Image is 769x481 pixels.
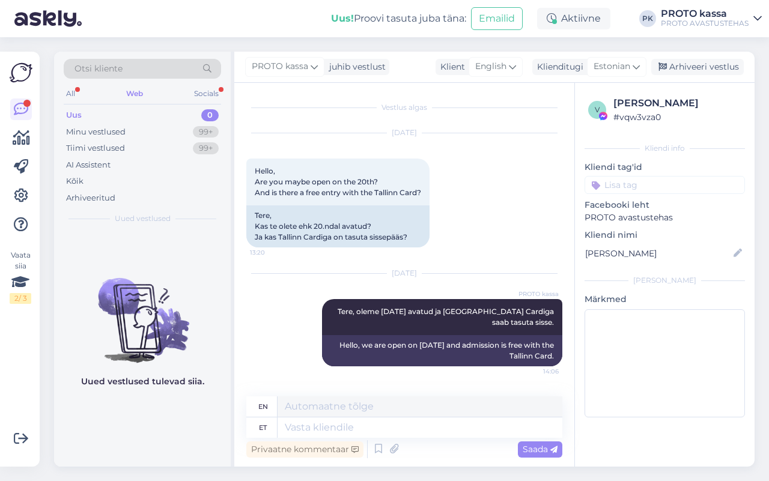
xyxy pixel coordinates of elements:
[613,96,741,110] div: [PERSON_NAME]
[246,127,562,138] div: [DATE]
[585,199,745,211] p: Facebooki leht
[54,256,231,365] img: No chats
[436,61,465,73] div: Klient
[64,86,78,101] div: All
[10,293,31,304] div: 2 / 3
[66,175,84,187] div: Kõik
[81,375,204,388] p: Uued vestlused tulevad siia.
[66,192,115,204] div: Arhiveeritud
[651,59,744,75] div: Arhiveeri vestlus
[585,176,745,194] input: Lisa tag
[66,159,111,171] div: AI Assistent
[595,105,600,114] span: v
[537,8,610,29] div: Aktiivne
[192,86,221,101] div: Socials
[74,62,123,75] span: Otsi kliente
[115,213,171,224] span: Uued vestlused
[246,205,430,247] div: Tere, Kas te olete ehk 20.ndal avatud? Ja kas Tallinn Cardiga on tasuta sissepääs?
[585,293,745,306] p: Märkmed
[523,444,558,455] span: Saada
[252,60,308,73] span: PROTO kassa
[661,9,762,28] a: PROTO kassaPROTO AVASTUSTEHAS
[331,11,466,26] div: Proovi tasuta juba täna:
[193,126,219,138] div: 99+
[201,109,219,121] div: 0
[255,166,421,197] span: Hello, Are you maybe open on the 20th? And is there a free entry with the Tallinn Card?
[259,417,267,438] div: et
[66,126,126,138] div: Minu vestlused
[124,86,145,101] div: Web
[10,250,31,304] div: Vaata siia
[66,142,125,154] div: Tiimi vestlused
[532,61,583,73] div: Klienditugi
[322,335,562,366] div: Hello, we are open on [DATE] and admission is free with the Tallinn Card.
[246,441,363,458] div: Privaatne kommentaar
[585,211,745,224] p: PROTO avastustehas
[246,268,562,279] div: [DATE]
[246,102,562,113] div: Vestlus algas
[514,367,559,376] span: 14:06
[250,248,295,257] span: 13:20
[639,10,656,27] div: PK
[331,13,354,24] b: Uus!
[193,142,219,154] div: 99+
[66,109,82,121] div: Uus
[661,19,749,28] div: PROTO AVASTUSTEHAS
[594,60,630,73] span: Estonian
[338,307,556,327] span: Tere, oleme [DATE] avatud ja [GEOGRAPHIC_DATA] Cardiga saab tasuta sisse.
[585,143,745,154] div: Kliendi info
[258,396,268,417] div: en
[471,7,523,30] button: Emailid
[324,61,386,73] div: juhib vestlust
[585,275,745,286] div: [PERSON_NAME]
[661,9,749,19] div: PROTO kassa
[585,247,731,260] input: Lisa nimi
[475,60,506,73] span: English
[514,289,559,298] span: PROTO kassa
[613,110,741,124] div: # vqw3vza0
[585,229,745,241] p: Kliendi nimi
[10,61,32,84] img: Askly Logo
[585,161,745,174] p: Kliendi tag'id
